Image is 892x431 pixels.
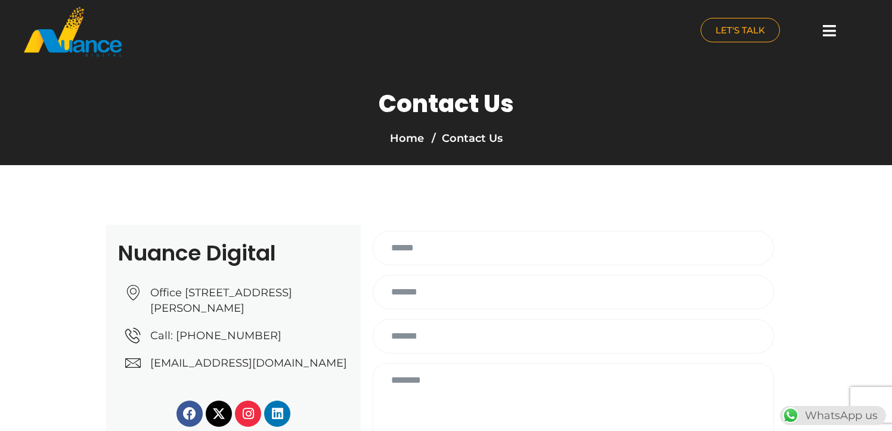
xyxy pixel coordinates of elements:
[780,406,886,425] div: WhatsApp us
[23,6,123,58] img: nuance-qatar_logo
[125,328,349,343] a: Call: [PHONE_NUMBER]
[147,355,347,371] span: [EMAIL_ADDRESS][DOMAIN_NAME]
[390,132,424,145] a: Home
[125,355,349,371] a: [EMAIL_ADDRESS][DOMAIN_NAME]
[781,406,800,425] img: WhatsApp
[125,285,349,316] a: Office [STREET_ADDRESS][PERSON_NAME]
[118,243,349,264] h2: Nuance Digital
[23,6,440,58] a: nuance-qatar_logo
[147,328,281,343] span: Call: [PHONE_NUMBER]
[429,130,503,147] li: Contact Us
[701,18,780,42] a: LET'S TALK
[716,26,765,35] span: LET'S TALK
[147,285,349,316] span: Office [STREET_ADDRESS][PERSON_NAME]
[780,409,886,422] a: WhatsAppWhatsApp us
[379,89,514,118] h1: Contact Us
